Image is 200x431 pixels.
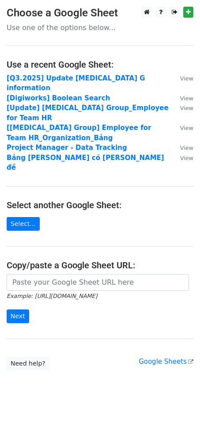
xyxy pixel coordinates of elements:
a: Select... [7,217,40,231]
a: View [171,144,193,152]
input: Next [7,309,29,323]
h4: Use a recent Google Sheet: [7,59,193,70]
small: View [180,105,193,111]
h4: Select another Google Sheet: [7,200,193,210]
p: Use one of the options below... [7,23,193,32]
a: [[MEDICAL_DATA] Group] Employee for Team HR_Organization_Bảng [7,124,151,142]
a: View [171,124,193,132]
a: View [171,74,193,82]
a: Google Sheets [139,358,193,366]
a: [Digiworks] Boolean Search [7,94,110,102]
small: View [180,75,193,82]
a: [Q3.2025] Update [MEDICAL_DATA] G information [7,74,145,92]
a: View [171,104,193,112]
a: View [171,154,193,162]
small: View [180,95,193,102]
small: View [180,145,193,151]
a: Bảng [PERSON_NAME] có [PERSON_NAME] đề [7,154,164,172]
a: Project Manager - Data Tracking [7,144,127,152]
h4: Copy/paste a Google Sheet URL: [7,260,193,271]
a: View [171,94,193,102]
small: View [180,125,193,131]
small: Example: [URL][DOMAIN_NAME] [7,293,97,299]
h3: Choose a Google Sheet [7,7,193,19]
input: Paste your Google Sheet URL here [7,274,189,291]
a: [Update] [MEDICAL_DATA] Group_Employee for Team HR [7,104,169,122]
a: Need help? [7,357,49,370]
small: View [180,155,193,161]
